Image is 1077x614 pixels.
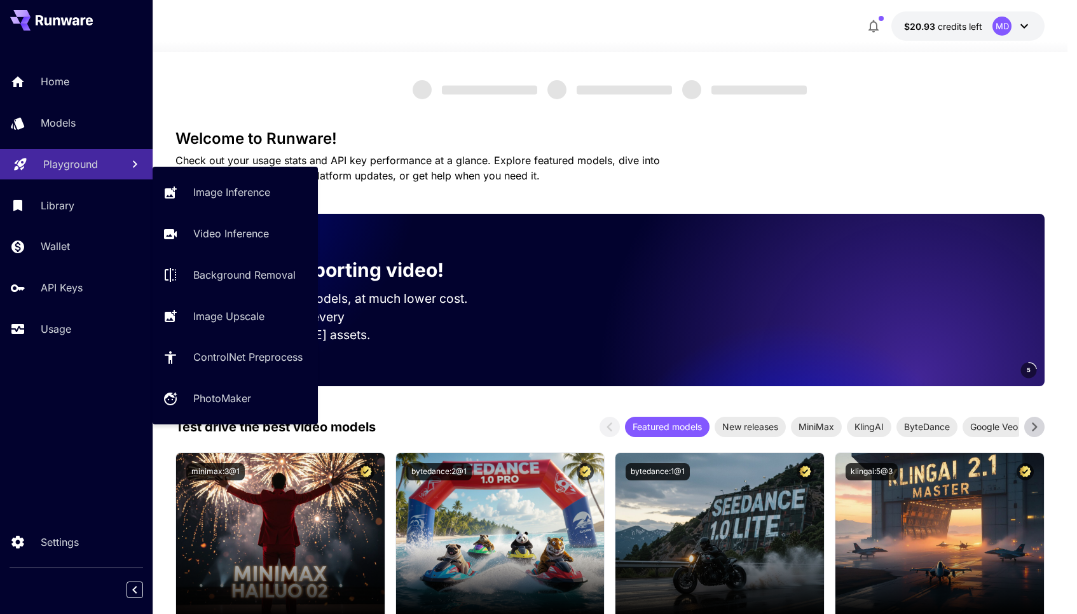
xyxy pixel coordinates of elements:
a: Image Upscale [153,300,318,331]
p: PhotoMaker [193,391,251,406]
p: Image Upscale [193,309,264,324]
button: Certified Model – Vetted for best performance and includes a commercial license. [357,463,374,480]
a: Image Inference [153,177,318,208]
p: Wallet [41,239,70,254]
span: ByteDance [896,420,957,433]
span: $20.93 [904,21,938,32]
span: credits left [938,21,982,32]
button: bytedance:1@1 [626,463,690,480]
p: Video Inference [193,226,269,241]
p: Background Removal [193,267,296,283]
span: 5 [1027,365,1031,375]
span: Featured models [625,420,710,433]
p: Library [41,198,74,213]
button: Certified Model – Vetted for best performance and includes a commercial license. [797,463,814,480]
p: Image Inference [193,185,270,200]
button: Collapse sidebar [127,582,143,598]
p: Save up to $500 for every 1000 [PERSON_NAME] assets. [196,308,492,345]
button: klingai:5@3 [846,463,898,480]
p: Test drive the best video models [175,417,376,436]
h3: Welcome to Runware! [175,130,1045,148]
div: MD [992,17,1012,36]
div: Collapse sidebar [136,578,153,601]
p: Usage [41,321,71,337]
span: New releases [715,420,786,433]
div: $20.93347 [904,20,982,33]
button: $20.93347 [891,11,1045,41]
a: PhotoMaker [153,383,318,414]
p: Run the best video models, at much lower cost. [196,290,492,308]
p: Models [41,115,76,130]
p: Now supporting video! [231,256,444,284]
p: Settings [41,534,79,550]
a: ControlNet Preprocess [153,342,318,373]
button: Certified Model – Vetted for best performance and includes a commercial license. [1017,463,1034,480]
a: Background Removal [153,260,318,291]
p: ControlNet Preprocess [193,349,303,365]
span: KlingAI [847,420,891,433]
span: MiniMax [791,420,842,433]
button: bytedance:2@1 [406,463,472,480]
button: minimax:3@1 [186,463,245,480]
span: Check out your usage stats and API key performance at a glance. Explore featured models, dive int... [175,154,660,182]
p: Home [41,74,69,89]
a: Video Inference [153,218,318,249]
span: Google Veo [963,420,1026,433]
button: Certified Model – Vetted for best performance and includes a commercial license. [577,463,594,480]
p: Playground [43,157,98,172]
p: API Keys [41,280,83,295]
